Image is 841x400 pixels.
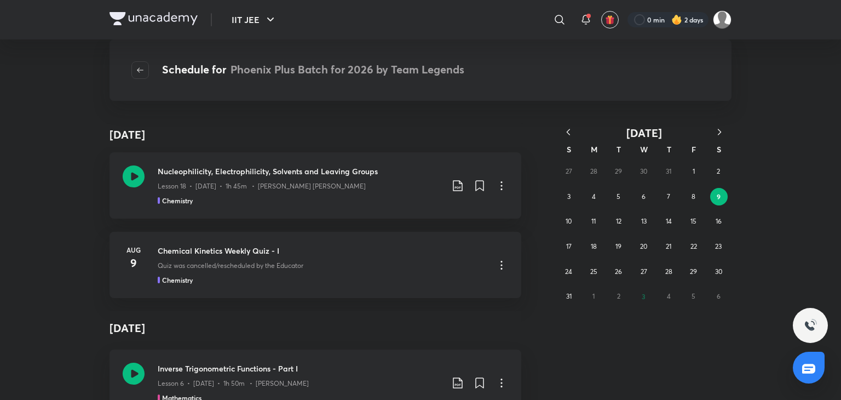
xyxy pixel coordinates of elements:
[110,152,521,219] a: Nucleophilicity, Electrophilicity, Solvents and Leaving GroupsLesson 18 • [DATE] • 1h 45m • [PERS...
[660,238,677,255] button: August 21, 2025
[158,245,486,256] h3: Chemical Kinetics Weekly Quiz - I
[560,213,578,230] button: August 10, 2025
[585,238,602,255] button: August 18, 2025
[566,292,572,300] abbr: August 31, 2025
[610,188,627,205] button: August 5, 2025
[591,242,597,250] abbr: August 18, 2025
[666,217,672,225] abbr: August 14, 2025
[685,238,702,255] button: August 22, 2025
[601,11,619,28] button: avatar
[592,192,596,201] abbr: August 4, 2025
[667,192,670,201] abbr: August 7, 2025
[158,165,442,177] h3: Nucleophilicity, Electrophilicity, Solvents and Leaving Groups
[660,213,677,230] button: August 14, 2025
[590,267,597,276] abbr: August 25, 2025
[685,163,702,180] button: August 1, 2025
[710,263,727,281] button: August 30, 2025
[560,288,578,305] button: August 31, 2025
[617,144,621,155] abbr: Tuesday
[560,263,578,281] button: August 24, 2025
[615,242,621,250] abbr: August 19, 2025
[713,10,731,29] img: Shreyas Bhanu
[610,238,627,255] button: August 19, 2025
[641,267,647,276] abbr: August 27, 2025
[660,188,677,205] button: August 7, 2025
[641,217,647,225] abbr: August 13, 2025
[635,213,653,230] button: August 13, 2025
[710,163,727,180] button: August 2, 2025
[665,267,672,276] abbr: August 28, 2025
[617,192,620,201] abbr: August 5, 2025
[616,217,621,225] abbr: August 12, 2025
[692,192,695,201] abbr: August 8, 2025
[717,167,720,175] abbr: August 2, 2025
[567,144,571,155] abbr: Sunday
[635,238,653,255] button: August 20, 2025
[710,238,727,255] button: August 23, 2025
[566,242,572,250] abbr: August 17, 2025
[715,267,722,276] abbr: August 30, 2025
[585,188,602,205] button: August 4, 2025
[591,217,596,225] abbr: August 11, 2025
[162,61,464,79] h4: Schedule for
[610,213,627,230] button: August 12, 2025
[640,144,648,155] abbr: Wednesday
[640,242,647,250] abbr: August 20, 2025
[610,263,627,281] button: August 26, 2025
[690,267,697,276] abbr: August 29, 2025
[560,238,578,255] button: August 17, 2025
[666,242,671,250] abbr: August 21, 2025
[642,192,646,201] abbr: August 6, 2025
[716,217,722,225] abbr: August 16, 2025
[123,255,145,271] h4: 9
[162,196,193,205] h5: Chemistry
[804,319,817,332] img: ttu
[660,263,677,281] button: August 28, 2025
[110,232,521,298] a: Aug9Chemical Kinetics Weekly Quiz - IQuiz was cancelled/rescheduled by the EducatorChemistry
[626,125,662,140] span: [DATE]
[567,192,571,201] abbr: August 3, 2025
[690,242,697,250] abbr: August 22, 2025
[667,144,671,155] abbr: Thursday
[717,192,721,201] abbr: August 9, 2025
[615,267,622,276] abbr: August 26, 2025
[671,14,682,25] img: streak
[685,263,702,281] button: August 29, 2025
[162,275,193,285] h5: Chemistry
[693,167,695,175] abbr: August 1, 2025
[225,9,284,31] button: IIT JEE
[635,263,653,281] button: August 27, 2025
[685,188,702,205] button: August 8, 2025
[710,188,728,205] button: August 9, 2025
[110,311,521,345] h4: [DATE]
[158,261,303,271] p: Quiz was cancelled/rescheduled by the Educator
[158,379,309,388] p: Lesson 6 • [DATE] • 1h 50m • [PERSON_NAME]
[715,242,722,250] abbr: August 23, 2025
[585,263,602,281] button: August 25, 2025
[158,181,366,191] p: Lesson 18 • [DATE] • 1h 45m • [PERSON_NAME] [PERSON_NAME]
[710,213,727,230] button: August 16, 2025
[158,363,442,374] h3: Inverse Trigonometric Functions - Part I
[580,126,707,140] button: [DATE]
[566,217,572,225] abbr: August 10, 2025
[635,188,653,205] button: August 6, 2025
[685,213,702,230] button: August 15, 2025
[110,12,198,25] img: Company Logo
[110,127,145,143] h4: [DATE]
[585,213,602,230] button: August 11, 2025
[123,245,145,255] h6: Aug
[692,144,696,155] abbr: Friday
[605,15,615,25] img: avatar
[717,144,721,155] abbr: Saturday
[591,144,597,155] abbr: Monday
[110,12,198,28] a: Company Logo
[565,267,572,276] abbr: August 24, 2025
[690,217,696,225] abbr: August 15, 2025
[560,188,578,205] button: August 3, 2025
[231,62,464,77] span: Phoenix Plus Batch for 2026 by Team Legends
